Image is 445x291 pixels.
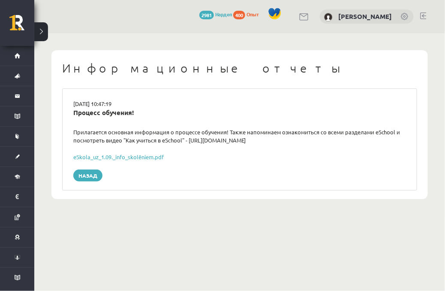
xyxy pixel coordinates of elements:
[233,11,264,18] a: 400 Опыт
[73,108,406,118] div: Процесс обучения!
[233,11,245,19] span: 400
[338,12,392,21] a: [PERSON_NAME]
[199,11,214,19] span: 2981
[73,153,164,161] a: eSkola_uz_1.09._info_skolēniem.pdf
[324,13,333,21] img: Милана Пожарникова
[9,15,34,36] a: Rīgas 1. Tālmācības vidusskola
[247,11,259,18] span: Опыт
[215,11,232,18] span: Нардеп
[62,61,417,76] h1: Информационные отчеты
[199,11,232,18] a: 2981 Нардеп
[67,100,412,108] div: [DATE] 10:47:19
[73,170,102,182] a: Назад
[67,128,412,145] div: Прилагается основная информация о процессе обучения! Также напоминаем ознакомиться со всеми разде...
